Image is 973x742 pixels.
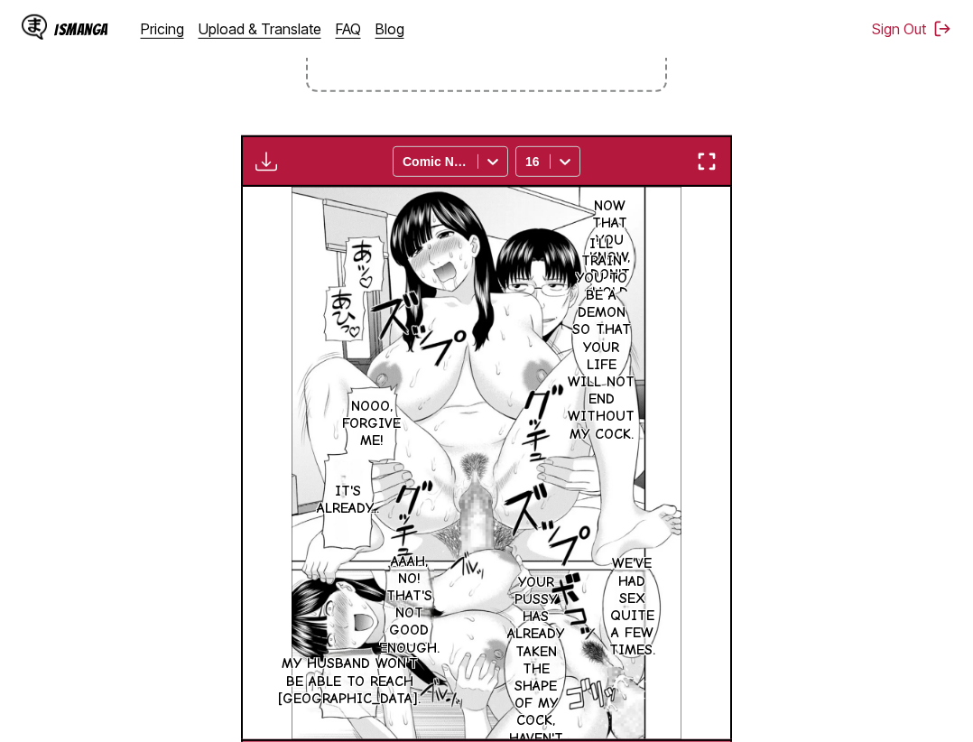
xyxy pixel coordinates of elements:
[141,20,184,38] a: Pricing
[585,194,635,322] p: Now that you know, don't hold back.
[375,20,404,38] a: Blog
[313,479,383,521] p: It's already...
[933,20,951,38] img: Sign out
[564,232,638,447] p: I'll train you to be a demon so that your life will not end without my cock.
[606,552,659,663] p: We've had sex quite a few times.
[292,187,681,739] img: Manga Panel
[54,21,108,38] div: IsManga
[22,14,47,40] img: IsManga Logo
[274,652,424,711] p: My husband won't be able to reach [GEOGRAPHIC_DATA].
[336,20,361,38] a: FAQ
[22,14,141,43] a: IsManga LogoIsManga
[255,151,277,172] img: Download translated images
[872,20,951,38] button: Sign Out
[375,550,443,661] p: Aaah, no! That's not good enough.
[696,151,718,172] img: Enter fullscreen
[199,20,321,38] a: Upload & Translate
[338,394,404,454] p: Nooo, forgive me!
